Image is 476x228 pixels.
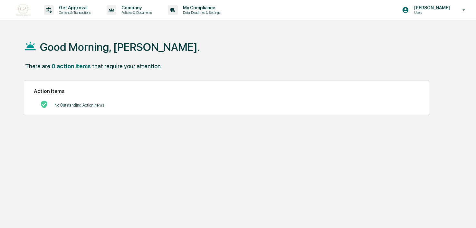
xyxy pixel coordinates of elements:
[116,10,155,15] p: Policies & Documents
[409,5,453,10] p: [PERSON_NAME]
[178,5,224,10] p: My Compliance
[25,63,50,70] div: There are
[409,10,453,15] p: Users
[40,100,48,108] img: No Actions logo
[116,5,155,10] p: Company
[52,63,91,70] div: 0 action items
[40,41,200,53] h1: Good Morning, [PERSON_NAME].
[54,5,94,10] p: Get Approval
[34,88,419,94] h2: Action Items
[92,63,162,70] div: that require your attention.
[54,10,94,15] p: Content & Transactions
[54,103,104,108] p: No Outstanding Action Items
[15,4,31,16] img: logo
[178,10,224,15] p: Data, Deadlines & Settings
